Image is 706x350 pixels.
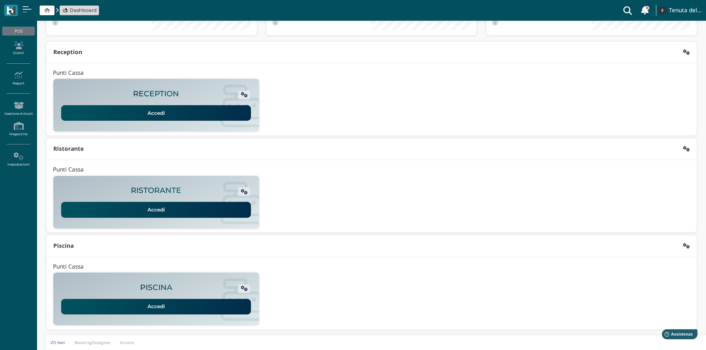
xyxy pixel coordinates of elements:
a: BookingDesigner [70,340,115,346]
h4: Punti Cassa [53,167,84,173]
a: Magazzino [2,119,34,139]
a: Gestione Articoli [2,99,34,119]
span: Dashboard [70,7,97,14]
b: Reception [53,48,82,56]
h4: Tenuta del Barco [669,7,702,14]
a: ... Tenuta del Barco [657,1,702,19]
a: Clienti [2,38,34,59]
a: Invoice [115,340,139,346]
h4: Punti Cassa [53,70,84,76]
div: POS [2,27,34,36]
a: Accedi [61,105,251,121]
h4: Punti Cassa [53,264,84,270]
h2: RECEPTION [133,90,179,98]
b: Ristorante [53,145,84,153]
iframe: Help widget launcher [653,327,700,344]
a: Accedi [61,202,251,217]
span: Assistenza [22,6,49,11]
a: Impostazioni [2,149,34,170]
img: ... [658,6,666,14]
a: Report [2,68,34,89]
b: Piscina [53,242,74,250]
img: logo [7,6,15,15]
p: I/O Net [50,340,65,346]
h2: RISTORANTE [131,186,181,195]
a: Dashboard [62,7,97,14]
h2: PISCINA [140,283,172,292]
a: Accedi [61,299,251,314]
